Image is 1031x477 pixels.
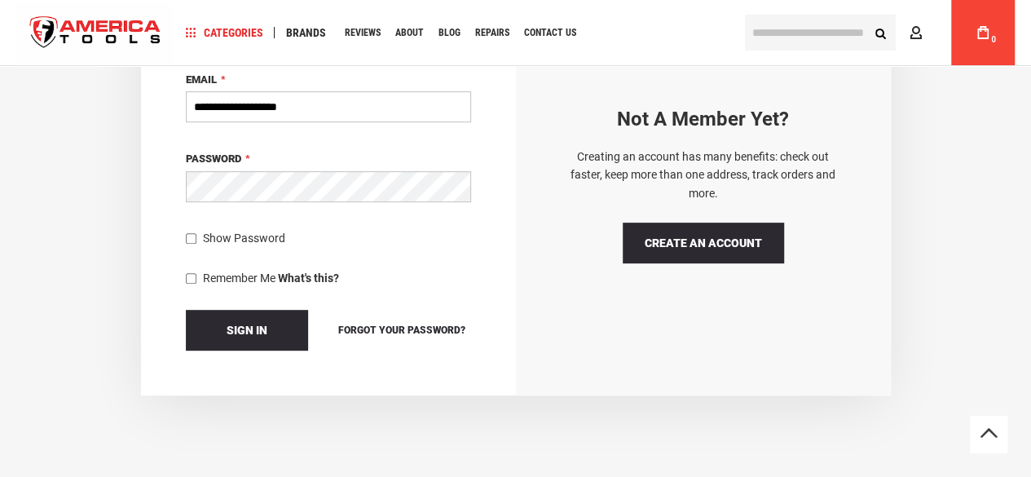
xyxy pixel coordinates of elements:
[278,272,339,285] strong: What's this?
[16,2,174,64] a: store logo
[345,28,381,38] span: Reviews
[338,325,465,336] span: Forgot Your Password?
[561,148,846,202] p: Creating an account has many benefits: check out faster, keep more than one address, track orders...
[279,22,333,44] a: Brands
[617,108,789,130] strong: Not a Member yet?
[185,27,263,38] span: Categories
[395,28,424,38] span: About
[623,223,784,263] a: Create an Account
[286,27,326,38] span: Brands
[865,17,896,48] button: Search
[203,272,275,285] span: Remember Me
[524,28,576,38] span: Contact Us
[186,310,308,351] button: Sign In
[388,22,431,44] a: About
[203,232,285,245] span: Show Password
[645,236,762,250] span: Create an Account
[337,22,388,44] a: Reviews
[438,28,460,38] span: Blog
[431,22,468,44] a: Blog
[178,22,271,44] a: Categories
[468,22,517,44] a: Repairs
[227,324,267,337] span: Sign In
[186,152,241,165] span: Password
[991,35,996,44] span: 0
[333,321,471,339] a: Forgot Your Password?
[517,22,584,44] a: Contact Us
[186,73,217,86] span: Email
[475,28,509,38] span: Repairs
[16,2,174,64] img: America Tools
